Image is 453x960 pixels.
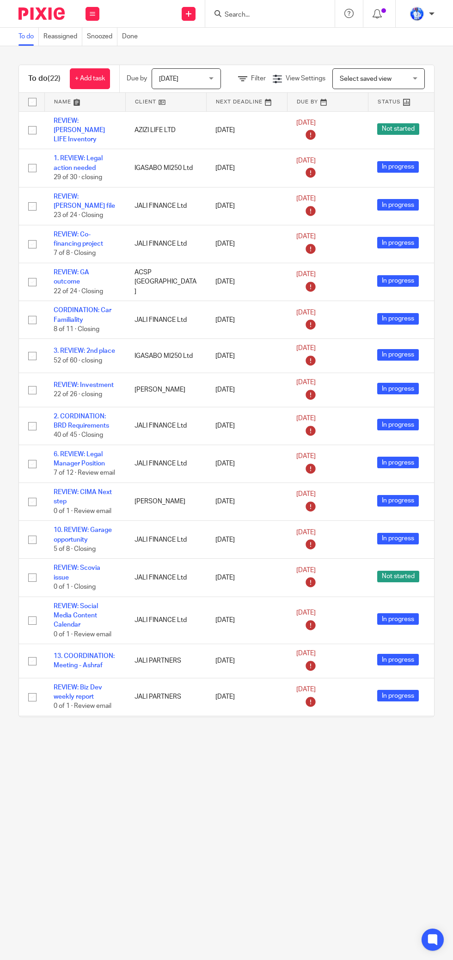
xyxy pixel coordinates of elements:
[296,233,316,240] span: [DATE]
[54,565,100,580] a: REVIEW: Scovia issue
[125,373,206,407] td: [PERSON_NAME]
[296,195,316,202] span: [DATE]
[125,597,206,644] td: JALI FINANCE Ltd
[125,559,206,597] td: JALI FINANCE Ltd
[377,383,419,394] span: In progress
[122,28,142,46] a: Done
[377,275,419,287] span: In progress
[377,654,419,665] span: In progress
[125,111,206,149] td: AZIZI LIFE LTD
[125,445,206,483] td: JALI FINANCE Ltd
[70,68,110,89] a: + Add task
[54,174,102,181] span: 29 of 30 · closing
[377,349,419,361] span: In progress
[54,603,98,628] a: REVIEW: Social Media Content Calendar
[125,483,206,521] td: [PERSON_NAME]
[54,357,102,364] span: 52 of 60 · closing
[54,508,111,514] span: 0 of 1 · Review email
[48,75,61,82] span: (22)
[87,28,117,46] a: Snoozed
[206,445,287,483] td: [DATE]
[377,533,419,544] span: In progress
[54,413,109,429] a: 2. CORDINATION: BRD Requirements
[296,345,316,352] span: [DATE]
[296,686,316,693] span: [DATE]
[296,453,316,459] span: [DATE]
[206,187,287,225] td: [DATE]
[125,187,206,225] td: JALI FINANCE Ltd
[54,348,115,354] a: 3. REVIEW: 2nd place
[206,149,287,187] td: [DATE]
[125,407,206,445] td: JALI FINANCE Ltd
[206,301,287,339] td: [DATE]
[125,678,206,716] td: JALI PARTNERS
[206,373,287,407] td: [DATE]
[54,288,103,295] span: 22 of 24 · Closing
[377,237,419,248] span: In progress
[54,391,102,398] span: 22 of 26 · closing
[296,120,316,126] span: [DATE]
[125,263,206,301] td: ACSP [GEOGRAPHIC_DATA]
[54,382,114,388] a: REVIEW: Investment
[206,597,287,644] td: [DATE]
[206,716,287,750] td: [DATE]
[206,483,287,521] td: [DATE]
[377,161,419,173] span: In progress
[206,644,287,678] td: [DATE]
[54,489,112,505] a: REVIEW: CIMA Next step
[377,613,419,625] span: In progress
[54,527,112,543] a: 10. REVIEW: Garage opportunity
[54,546,96,552] span: 5 of 8 · Closing
[296,415,316,422] span: [DATE]
[54,269,89,285] a: REVIEW: GA outcome
[43,28,82,46] a: Reassigned
[296,157,316,164] span: [DATE]
[224,11,307,19] input: Search
[206,407,287,445] td: [DATE]
[54,307,111,323] a: CORDINATION: Car Familiality
[125,644,206,678] td: JALI PARTNERS
[125,149,206,187] td: IGASABO MI250 Ltd
[206,678,287,716] td: [DATE]
[54,684,102,700] a: REVIEW: Biz Dev weekly report
[54,631,111,638] span: 0 of 1 · Review email
[251,75,266,82] span: Filter
[54,250,96,257] span: 7 of 8 · Closing
[54,653,115,669] a: 13. COORDINATION: Meeting - Ashraf
[377,690,419,701] span: In progress
[125,521,206,559] td: JALI FINANCE Ltd
[296,650,316,657] span: [DATE]
[206,263,287,301] td: [DATE]
[28,74,61,84] h1: To do
[159,76,178,82] span: [DATE]
[296,610,316,616] span: [DATE]
[377,199,419,211] span: In progress
[286,75,325,82] span: View Settings
[296,529,316,536] span: [DATE]
[54,432,103,439] span: 40 of 45 · Closing
[206,559,287,597] td: [DATE]
[296,379,316,386] span: [DATE]
[54,470,115,477] span: 7 of 12 · Review email
[125,339,206,373] td: IGASABO MI250 Ltd
[125,301,206,339] td: JALI FINANCE Ltd
[206,339,287,373] td: [DATE]
[377,419,419,430] span: In progress
[206,225,287,263] td: [DATE]
[54,326,99,332] span: 8 of 11 · Closing
[127,74,147,83] p: Due by
[296,309,316,316] span: [DATE]
[296,491,316,498] span: [DATE]
[377,457,419,468] span: In progress
[296,272,316,278] span: [DATE]
[54,155,103,171] a: 1. REVIEW: Legal action needed
[54,231,103,247] a: REVIEW: Co-financing project
[54,703,111,710] span: 0 of 1 · Review email
[410,6,424,21] img: WhatsApp%20Image%202022-01-17%20at%2010.26.43%20PM.jpeg
[54,584,96,590] span: 0 of 1 · Closing
[54,451,105,467] a: 6. REVIEW: Legal Manager Position
[377,313,419,325] span: In progress
[54,212,103,219] span: 23 of 24 · Closing
[296,567,316,574] span: [DATE]
[340,76,392,82] span: Select saved view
